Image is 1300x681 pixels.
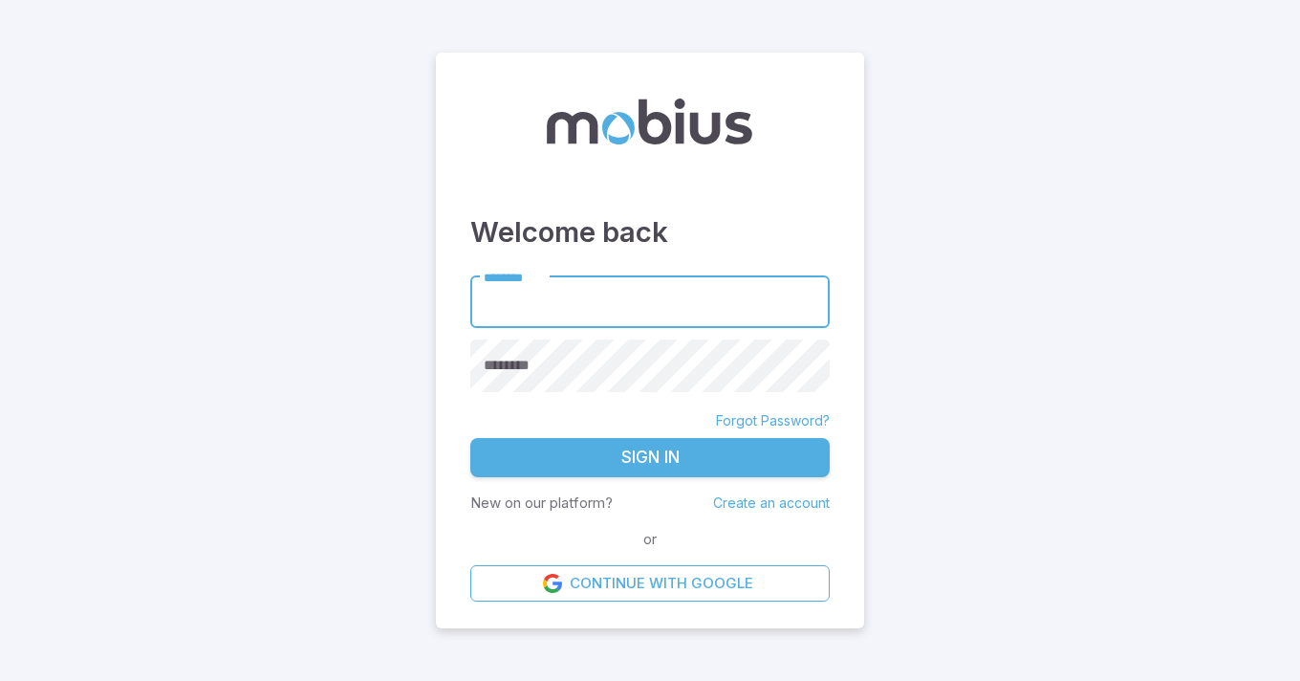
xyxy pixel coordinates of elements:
span: or [639,529,661,550]
a: Forgot Password? [716,411,830,430]
h3: Welcome back [470,211,830,253]
a: Continue with Google [470,565,830,602]
p: New on our platform? [470,493,613,514]
a: Create an account [713,494,830,511]
button: Sign In [470,438,830,478]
